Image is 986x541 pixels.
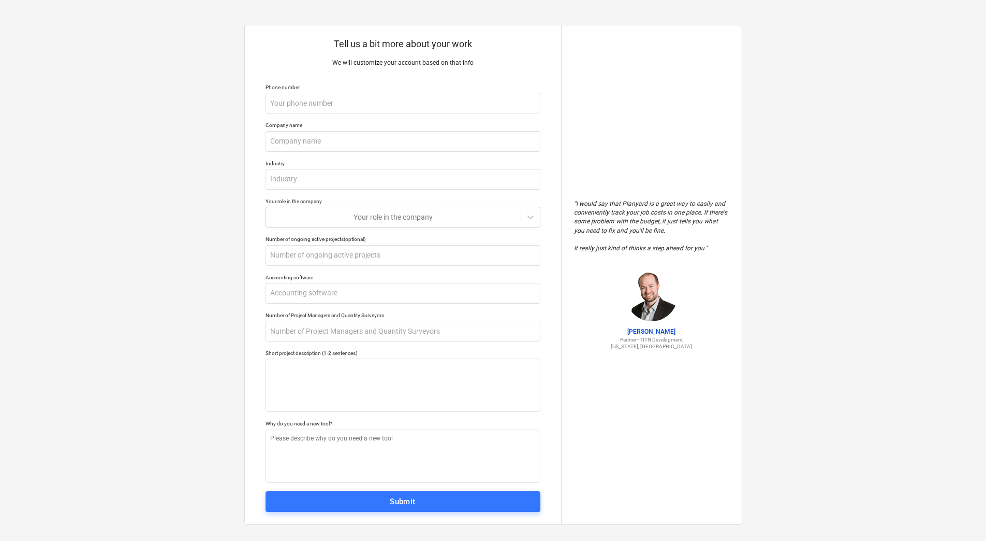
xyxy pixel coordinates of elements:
[266,93,540,113] input: Your phone number
[266,283,540,304] input: Accounting software
[266,350,540,357] div: Short project description (1-2 sentences)
[390,495,416,508] div: Submit
[626,269,678,321] img: Jordan Cohen
[266,84,540,91] div: Phone number
[266,122,540,129] div: Company name
[266,491,540,512] button: Submit
[266,274,540,281] div: Accounting software
[266,59,540,67] p: We will customize your account based on that info
[266,245,540,266] input: Number of ongoing active projects
[266,38,540,50] p: Tell us a bit more about your work
[574,200,729,253] p: " I would say that Planyard is a great way to easily and conveniently track your job costs in one...
[266,198,540,205] div: Your role in the company
[934,491,986,541] iframe: Chat Widget
[266,420,540,427] div: Why do you need a new tool?
[574,328,729,336] p: [PERSON_NAME]
[266,160,540,167] div: Industry
[266,312,540,319] div: Number of Project Managers and Quantity Surveyors
[266,321,540,341] input: Number of Project Managers and Quantity Surveyors
[266,169,540,190] input: Industry
[266,236,540,243] div: Number of ongoing active projects (optional)
[266,131,540,152] input: Company name
[574,336,729,343] p: Partner - TITN Development
[574,343,729,350] p: [US_STATE], [GEOGRAPHIC_DATA]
